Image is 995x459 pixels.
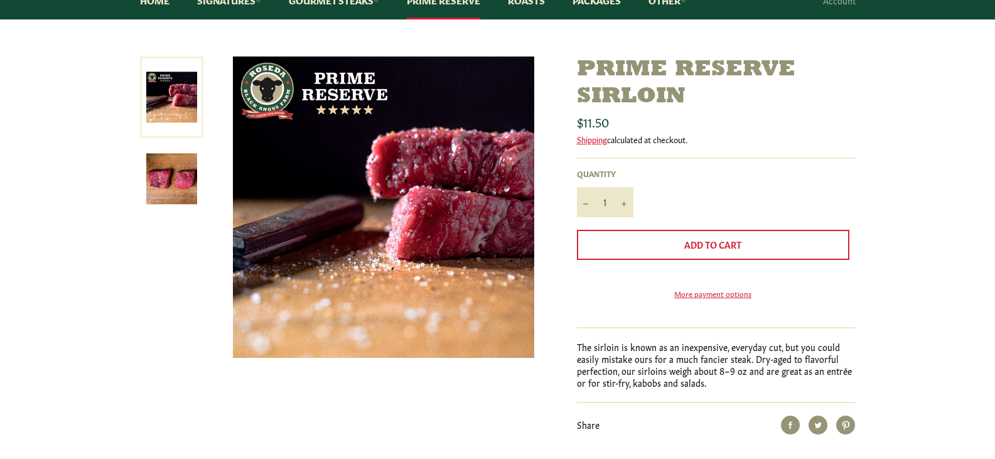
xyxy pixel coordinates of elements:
[577,133,607,145] a: Shipping
[146,153,197,204] img: Prime Reserve Sirloin
[233,57,534,358] img: Prime Reserve Sirloin
[615,187,633,217] button: Increase item quantity by one
[577,134,856,145] div: calculated at checkout.
[577,288,849,299] a: More payment options
[684,238,741,251] span: Add to Cart
[577,57,856,111] h1: Prime Reserve Sirloin
[577,187,596,217] button: Reduce item quantity by one
[577,341,856,389] p: The sirloin is known as an inexpensive, everyday cut, but you could easily mistake ours for a muc...
[577,112,609,130] span: $11.50
[577,418,600,431] span: Share
[577,168,633,179] label: Quantity
[577,230,849,260] button: Add to Cart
